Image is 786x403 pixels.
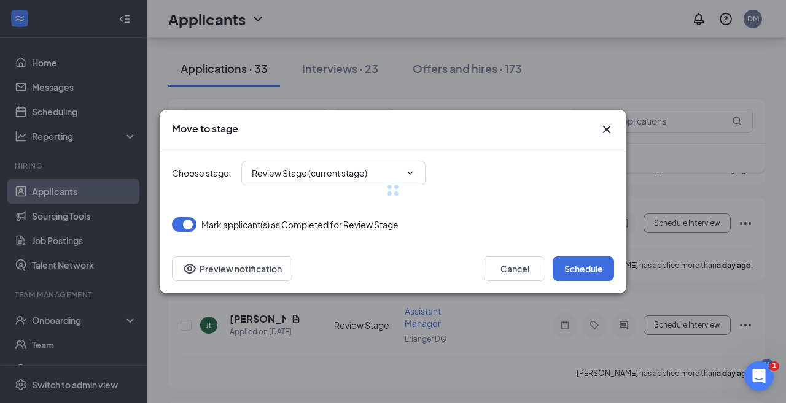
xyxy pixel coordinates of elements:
button: Cancel [484,256,545,281]
span: 1 [769,361,779,371]
iframe: Intercom live chat [744,361,774,391]
svg: Cross [599,122,614,137]
button: Close [599,122,614,137]
button: Preview notificationEye [172,256,292,281]
h3: Move to stage [172,122,238,136]
svg: Eye [182,261,197,276]
button: Schedule [553,256,614,281]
